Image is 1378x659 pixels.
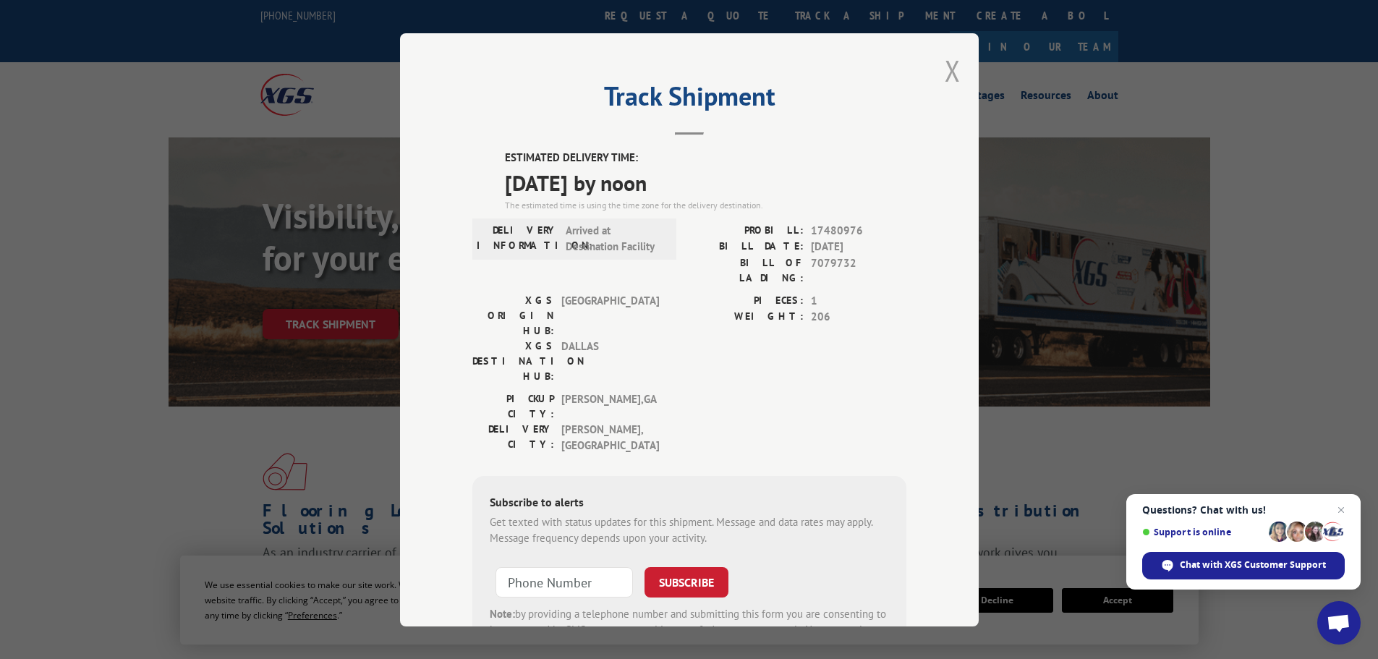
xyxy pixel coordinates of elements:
button: SUBSCRIBE [645,566,728,597]
span: Questions? Chat with us! [1142,504,1345,516]
label: ESTIMATED DELIVERY TIME: [505,150,906,166]
label: XGS ORIGIN HUB: [472,292,554,338]
label: XGS DESTINATION HUB: [472,338,554,383]
span: [DATE] [811,239,906,255]
span: [DATE] by noon [505,166,906,198]
label: BILL OF LADING: [689,255,804,285]
div: Subscribe to alerts [490,493,889,514]
span: DALLAS [561,338,659,383]
span: 7079732 [811,255,906,285]
span: [GEOGRAPHIC_DATA] [561,292,659,338]
span: Close chat [1332,501,1350,519]
span: Chat with XGS Customer Support [1180,558,1326,571]
span: Support is online [1142,527,1264,537]
button: Close modal [945,51,961,90]
span: Arrived at Destination Facility [566,222,663,255]
span: 206 [811,309,906,326]
div: The estimated time is using the time zone for the delivery destination. [505,198,906,211]
label: PROBILL: [689,222,804,239]
label: WEIGHT: [689,309,804,326]
label: DELIVERY INFORMATION: [477,222,558,255]
strong: Note: [490,606,515,620]
label: BILL DATE: [689,239,804,255]
label: PICKUP CITY: [472,391,554,421]
span: 17480976 [811,222,906,239]
div: by providing a telephone number and submitting this form you are consenting to be contacted by SM... [490,605,889,655]
input: Phone Number [496,566,633,597]
span: 1 [811,292,906,309]
h2: Track Shipment [472,86,906,114]
label: DELIVERY CITY: [472,421,554,454]
span: [PERSON_NAME] , GA [561,391,659,421]
div: Open chat [1317,601,1361,645]
div: Chat with XGS Customer Support [1142,552,1345,579]
label: PIECES: [689,292,804,309]
span: [PERSON_NAME] , [GEOGRAPHIC_DATA] [561,421,659,454]
div: Get texted with status updates for this shipment. Message and data rates may apply. Message frequ... [490,514,889,546]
